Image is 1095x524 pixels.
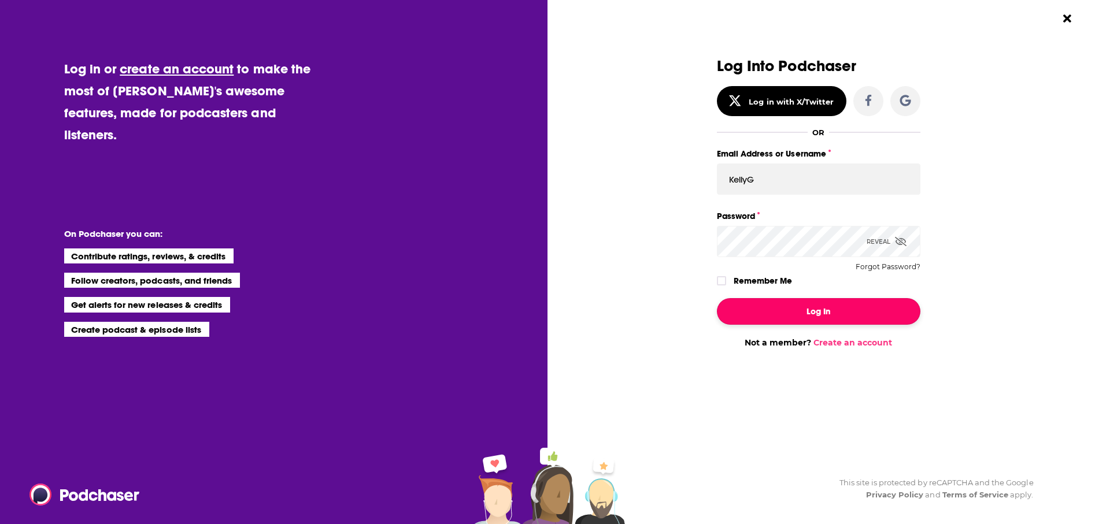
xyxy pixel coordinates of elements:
img: Podchaser - Follow, Share and Rate Podcasts [29,484,140,506]
button: Log in with X/Twitter [717,86,846,116]
label: Password [717,209,920,224]
li: Get alerts for new releases & credits [64,297,230,312]
div: This site is protected by reCAPTCHA and the Google and apply. [830,477,1034,501]
a: Privacy Policy [866,490,924,499]
img: tab_keywords_by_traffic_grey.svg [115,67,124,76]
input: Email Address or Username [717,163,920,195]
div: OR [812,128,824,137]
div: Reveal [867,226,907,257]
div: Not a member? [717,337,920,348]
a: Create an account [813,337,892,348]
div: Domain: [DOMAIN_NAME] [30,30,127,39]
li: Create podcast & episode lists [64,322,209,337]
h3: Log Into Podchaser [717,58,920,75]
a: Podchaser - Follow, Share and Rate Podcasts [29,484,131,506]
img: website_grey.svg [19,30,28,39]
img: logo_orange.svg [19,18,28,28]
a: Terms of Service [942,490,1009,499]
div: v 4.0.25 [32,18,57,28]
img: tab_domain_overview_orange.svg [31,67,40,76]
button: Close Button [1056,8,1078,29]
div: Domain Overview [44,68,103,76]
button: Forgot Password? [856,263,920,271]
li: On Podchaser you can: [64,228,295,239]
div: Keywords by Traffic [128,68,195,76]
li: Contribute ratings, reviews, & credits [64,248,234,263]
button: Log In [717,298,920,325]
a: create an account [120,61,234,77]
label: Email Address or Username [717,146,920,161]
li: Follow creators, podcasts, and friends [64,273,241,288]
label: Remember Me [734,273,792,288]
div: Log in with X/Twitter [749,97,834,106]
